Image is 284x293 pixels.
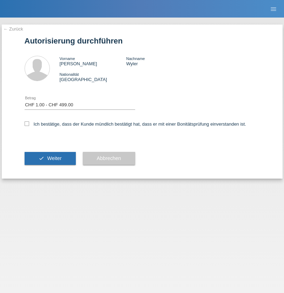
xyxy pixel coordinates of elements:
[126,56,145,61] span: Nachname
[60,72,126,82] div: [GEOGRAPHIC_DATA]
[4,26,23,32] a: ← Zurück
[25,121,246,127] label: Ich bestätige, dass der Kunde mündlich bestätigt hat, dass er mit einer Bonitätsprüfung einversta...
[60,56,126,66] div: [PERSON_NAME]
[25,36,260,45] h1: Autorisierung durchführen
[83,152,135,165] button: Abbrechen
[25,152,76,165] button: check Weiter
[60,72,79,76] span: Nationalität
[47,155,61,161] span: Weiter
[266,7,280,11] a: menu
[60,56,75,61] span: Vorname
[97,155,121,161] span: Abbrechen
[270,6,277,13] i: menu
[39,155,44,161] i: check
[126,56,193,66] div: Wyler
